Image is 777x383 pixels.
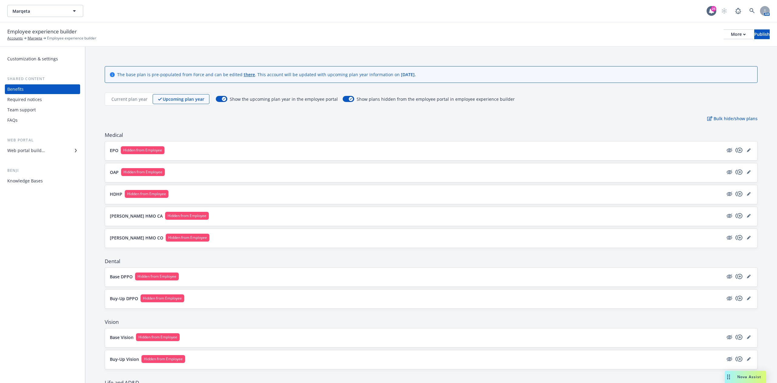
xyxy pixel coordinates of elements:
a: copyPlus [735,190,743,198]
a: Knowledge Bases [5,176,80,186]
a: hidden [726,334,733,341]
a: Benefits [5,84,80,94]
a: copyPlus [735,212,743,219]
button: [PERSON_NAME] HMO CAHidden from Employee [110,212,723,220]
span: Hidden from Employee [127,191,166,197]
a: editPencil [745,355,752,363]
a: Marqeta [28,36,42,41]
button: HDHPHidden from Employee [110,190,723,198]
a: copyPlus [735,355,743,363]
div: FAQs [7,115,18,125]
a: copyPlus [735,273,743,280]
a: hidden [726,212,733,219]
div: Drag to move [725,371,732,383]
a: hidden [726,295,733,302]
p: [PERSON_NAME] HMO CO [110,235,163,241]
a: editPencil [745,295,752,302]
span: Show the upcoming plan year in the employee portal [230,96,338,102]
div: Team support [7,105,36,115]
span: Hidden from Employee [143,296,182,301]
span: Hidden from Employee [137,274,176,279]
button: Marqeta [7,5,83,17]
span: Hidden from Employee [124,169,162,175]
a: editPencil [745,334,752,341]
a: there [244,72,255,77]
p: EPO [110,147,118,154]
span: The base plan is pre-populated from Force and can be edited [117,72,244,77]
p: Buy-Up Vision [110,356,139,362]
button: EPOHidden from Employee [110,146,723,154]
span: Employee experience builder [47,36,96,41]
div: Customization & settings [7,54,58,64]
a: editPencil [745,234,752,241]
button: Buy-Up VisionHidden from Employee [110,355,723,363]
button: Base VisionHidden from Employee [110,333,723,341]
p: Buy-Up DPPO [110,295,138,302]
div: Publish [754,30,770,39]
p: Current plan year [111,96,148,102]
button: Base DPPOHidden from Employee [110,273,723,280]
a: editPencil [745,212,752,219]
div: Shared content [5,76,80,82]
span: . This account will be updated with upcoming plan year information on [255,72,401,77]
a: hidden [726,190,733,198]
a: hidden [726,147,733,154]
div: Benefits [7,84,24,94]
span: Hidden from Employee [138,334,177,340]
a: Web portal builder [5,146,80,155]
a: hidden [726,355,733,363]
a: copyPlus [735,168,743,176]
span: Hidden from Employee [168,213,206,219]
button: Nova Assist [725,371,766,383]
div: More [731,30,746,39]
span: Show plans hidden from the employee portal in employee experience builder [357,96,515,102]
span: [DATE] . [401,72,416,77]
a: copyPlus [735,147,743,154]
p: Upcoming plan year [163,96,204,102]
p: [PERSON_NAME] HMO CA [110,213,163,219]
a: Report a Bug [732,5,744,17]
span: Employee experience builder [7,28,77,36]
a: hidden [726,168,733,176]
button: OAPHidden from Employee [110,168,723,176]
a: hidden [726,234,733,241]
span: Marqeta [12,8,65,14]
a: Accounts [7,36,23,41]
a: copyPlus [735,295,743,302]
span: Hidden from Employee [168,235,207,240]
p: Bulk hide/show plans [707,115,758,122]
button: More [724,29,753,39]
button: Buy-Up DPPOHidden from Employee [110,294,723,302]
div: Knowledge Bases [7,176,43,186]
span: Hidden from Employee [144,356,183,362]
a: Required notices [5,95,80,104]
a: Customization & settings [5,54,80,64]
button: [PERSON_NAME] HMO COHidden from Employee [110,234,723,242]
span: Vision [105,318,758,326]
span: Nova Assist [737,374,761,379]
a: editPencil [745,147,752,154]
div: Benji [5,168,80,174]
span: Medical [105,131,758,139]
a: Start snowing [718,5,730,17]
a: Search [746,5,758,17]
div: 28 [711,6,716,12]
div: Web portal builder [7,146,45,155]
p: Base Vision [110,334,134,341]
span: Dental [105,258,758,265]
div: Required notices [7,95,42,104]
a: FAQs [5,115,80,125]
p: Base DPPO [110,273,133,280]
p: HDHP [110,191,122,197]
div: Web portal [5,137,80,143]
a: hidden [726,273,733,280]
